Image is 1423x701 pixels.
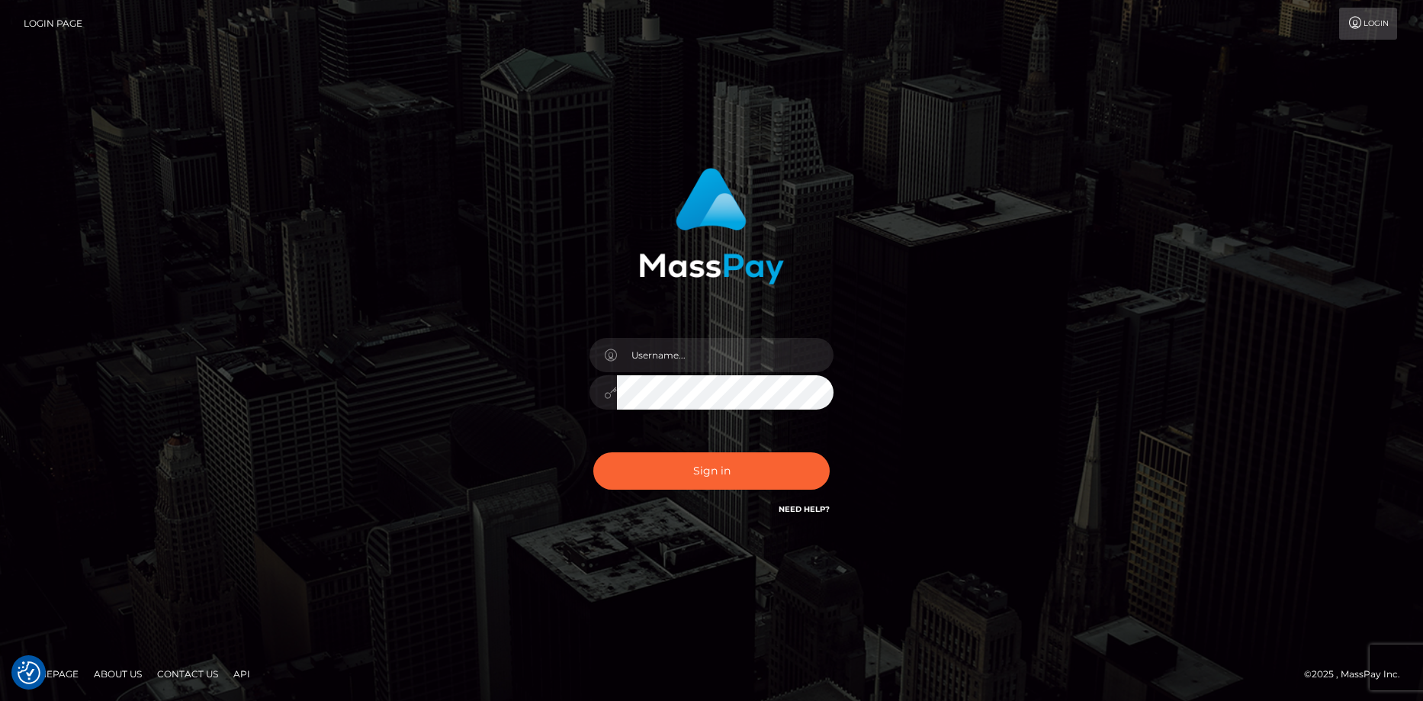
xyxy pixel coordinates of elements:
[617,338,834,372] input: Username...
[1339,8,1397,40] a: Login
[18,661,40,684] button: Consent Preferences
[593,452,830,490] button: Sign in
[151,662,224,686] a: Contact Us
[779,504,830,514] a: Need Help?
[24,8,82,40] a: Login Page
[18,661,40,684] img: Revisit consent button
[17,662,85,686] a: Homepage
[227,662,256,686] a: API
[1304,666,1412,683] div: © 2025 , MassPay Inc.
[639,168,784,285] img: MassPay Login
[88,662,148,686] a: About Us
